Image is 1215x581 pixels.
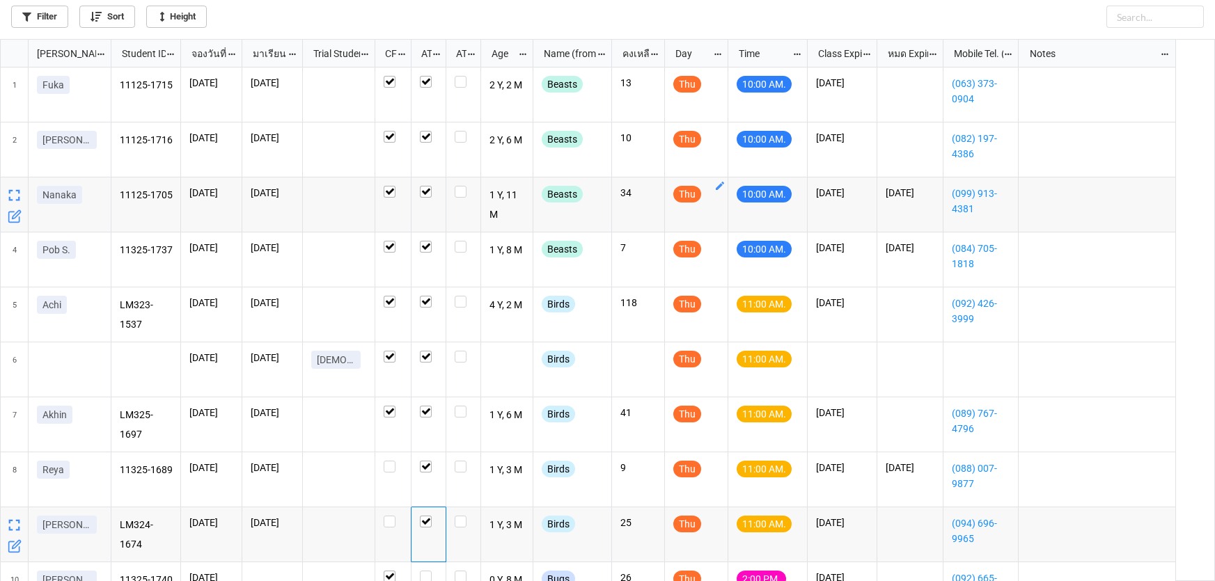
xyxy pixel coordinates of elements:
p: [DATE] [251,76,294,90]
div: Thu [673,516,701,532]
div: ATK [448,46,467,61]
div: Birds [542,351,575,367]
span: 8 [13,452,17,507]
p: [DATE] [816,76,868,90]
p: [DATE] [816,241,868,255]
div: หมด Expired date (from [PERSON_NAME] Name) [879,46,928,61]
div: Time [730,46,792,61]
p: [DATE] [886,461,934,475]
div: Trial Student [305,46,360,61]
p: LM323-1537 [120,296,173,333]
a: (088) 007-9877 [952,461,1010,491]
p: 2 Y, 2 M [489,76,525,95]
span: 1 [13,67,17,122]
span: 6 [13,342,17,397]
div: Thu [673,76,701,93]
p: 1 Y, 3 M [489,461,525,480]
p: [DATE] [251,296,294,310]
div: Student ID (from [PERSON_NAME] Name) [113,46,166,61]
p: 10 [620,131,656,145]
p: [DATE] [816,516,868,530]
p: [DATE] [251,241,294,255]
div: Notes [1021,46,1161,61]
div: Name (from Class) [535,46,597,61]
p: [DATE] [251,186,294,200]
div: คงเหลือ (from Nick Name) [614,46,650,61]
div: Birds [542,461,575,477]
p: [PERSON_NAME] [42,133,91,147]
p: 1 Y, 6 M [489,406,525,425]
div: Birds [542,406,575,422]
div: 11:00 AM. [737,516,792,532]
a: (099) 913-4381 [952,186,1010,216]
div: Thu [673,186,701,202]
p: [DATE] [816,296,868,310]
p: 2 Y, 6 M [489,131,525,150]
div: 11:00 AM. [737,296,792,312]
p: 11325-1689 [120,461,173,480]
p: Pob S. [42,243,70,257]
p: [DATE] [816,461,868,475]
div: Beasts [542,241,583,257]
span: 4 [13,232,17,287]
p: 25 [620,516,656,530]
p: [DATE] [189,296,233,310]
input: Search... [1106,6,1204,28]
span: 5 [13,287,17,342]
p: [DATE] [886,241,934,255]
div: 11:00 AM. [737,461,792,477]
p: 4 Y, 2 M [489,296,525,315]
a: (089) 767-4796 [952,406,1010,436]
p: [DATE] [251,516,294,530]
div: Beasts [542,186,583,202]
p: 11125-1705 [120,186,173,205]
div: Thu [673,131,701,148]
div: มาเรียน [244,46,288,61]
p: [DATE] [251,406,294,420]
p: [DATE] [251,131,294,145]
div: 10:00 AM. [737,241,792,257]
div: 10:00 AM. [737,131,792,148]
p: [DATE] [189,406,233,420]
div: grid [1,40,111,67]
div: Day [667,46,713,61]
p: 41 [620,406,656,420]
p: [PERSON_NAME]ปู [42,518,91,532]
div: 11:00 AM. [737,351,792,367]
div: Class Expiration [810,46,862,61]
p: LM324-1674 [120,516,173,553]
p: [DATE] [886,186,934,200]
div: Birds [542,516,575,532]
a: Sort [79,6,135,28]
p: LM325-1697 [120,406,173,443]
p: Achi [42,298,61,312]
p: 11325-1737 [120,241,173,260]
p: 11125-1715 [120,76,173,95]
p: 118 [620,296,656,310]
a: (094) 696-9965 [952,516,1010,546]
p: [DATE] [251,461,294,475]
a: (063) 373-0904 [952,76,1010,106]
div: 11:00 AM. [737,406,792,422]
div: Beasts [542,76,583,93]
p: Akhin [42,408,67,422]
p: 1 Y, 8 M [489,241,525,260]
p: [DATE] [189,76,233,90]
div: Thu [673,351,701,367]
p: 13 [620,76,656,90]
div: Birds [542,296,575,312]
div: Thu [673,461,701,477]
span: 7 [13,397,17,452]
p: [DATE] [189,351,233,365]
p: 9 [620,461,656,475]
p: [DEMOGRAPHIC_DATA] [317,353,355,367]
div: 10:00 AM. [737,76,792,93]
p: [DATE] [189,461,233,475]
p: 1 Y, 3 M [489,516,525,535]
p: [DATE] [189,131,233,145]
div: [PERSON_NAME] Name [29,46,96,61]
span: 2 [13,122,17,177]
div: 10:00 AM. [737,186,792,202]
p: [DATE] [816,406,868,420]
div: Thu [673,241,701,257]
